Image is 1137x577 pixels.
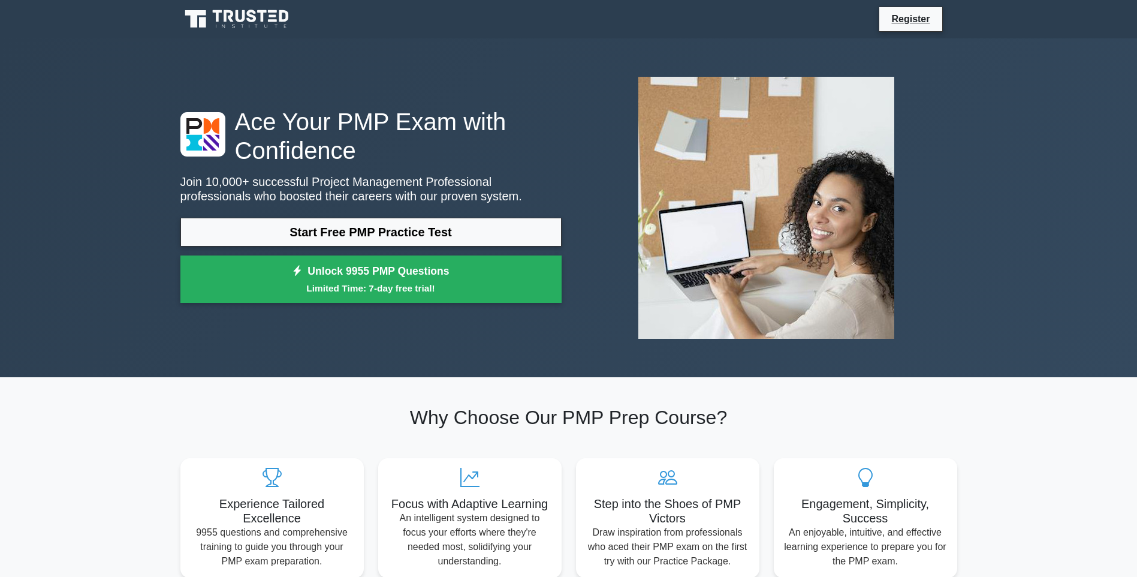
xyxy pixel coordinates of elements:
[180,256,562,303] a: Unlock 9955 PMP QuestionsLimited Time: 7-day free trial!
[195,281,547,295] small: Limited Time: 7-day free trial!
[388,497,552,511] h5: Focus with Adaptive Learning
[180,218,562,247] a: Start Free PMP Practice Test
[884,11,937,26] a: Register
[180,107,562,165] h1: Ace Your PMP Exam with Confidence
[783,525,948,569] p: An enjoyable, intuitive, and effective learning experience to prepare you for the PMP exam.
[586,525,750,569] p: Draw inspiration from professionals who aced their PMP exam on the first try with our Practice Pa...
[783,497,948,525] h5: Engagement, Simplicity, Success
[190,525,354,569] p: 9955 questions and comprehensive training to guide you through your PMP exam preparation.
[190,497,354,525] h5: Experience Tailored Excellence
[586,497,750,525] h5: Step into the Shoes of PMP Victors
[388,511,552,569] p: An intelligent system designed to focus your efforts where they're needed most, solidifying your ...
[180,406,957,429] h2: Why Choose Our PMP Prep Course?
[180,175,562,203] p: Join 10,000+ successful Project Management Professional professionals who boosted their careers w...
